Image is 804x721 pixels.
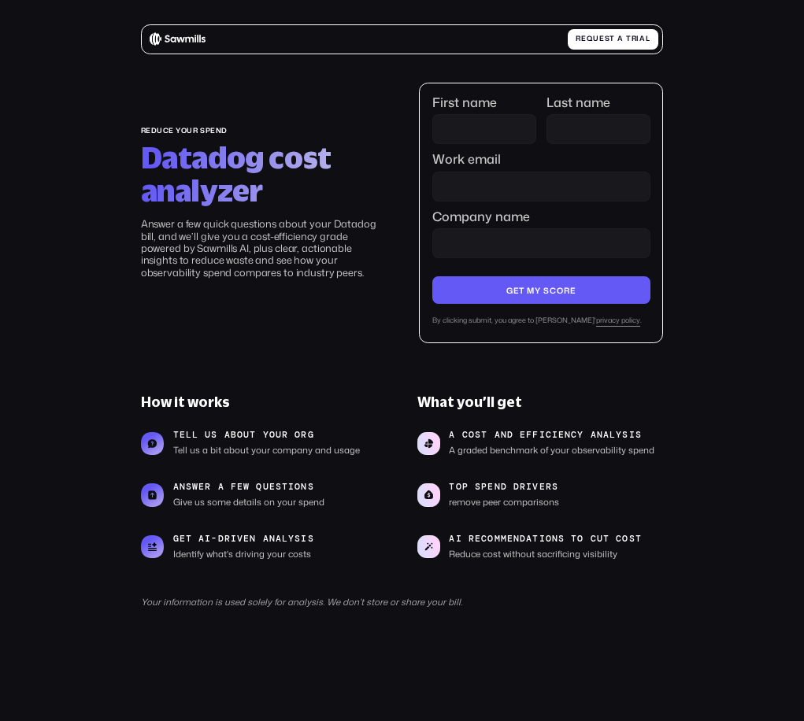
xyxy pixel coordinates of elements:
p: Give us some details on your spend [173,497,324,508]
h3: How it works [141,394,387,410]
a: Requestatrial [568,29,658,50]
form: Company name [432,95,651,327]
p: remove peer comparisons [449,497,559,508]
p: Reduce cost without sacrificing visibility [449,549,641,560]
label: First name [432,95,536,110]
label: Company name [432,209,651,224]
p: Answer a few quick questions about your Datadog bill, and we’ll give you a cost-efficiency grade ... [141,218,379,279]
span: a [617,35,624,43]
p: A graded benchmark of your observability spend [449,445,654,457]
span: R [576,35,581,43]
div: reduce your spend [141,127,379,135]
p: AI recommendations to cut cost [449,534,641,545]
p: A cost and efficiency analysis [449,430,654,441]
p: Identify what's driving your costs [173,549,314,560]
span: l [646,35,650,43]
label: Work email [432,152,651,167]
h3: What you’ll get [417,394,664,410]
span: a [639,35,646,43]
span: i [636,35,639,43]
a: privacy policy [596,316,640,327]
p: Tell us a bit about your company and usage [173,445,360,457]
span: q [587,35,593,43]
div: Your information is used solely for analysis. We don’t store or share your bill. [141,597,664,608]
span: r [632,35,637,43]
label: Last name [546,95,650,110]
p: Get AI-driven analysis [173,534,314,545]
p: tell us about your org [173,430,360,441]
span: e [581,35,587,43]
div: By clicking submit, you agree to [PERSON_NAME]' . [432,316,651,327]
p: Top Spend Drivers [449,482,559,493]
span: t [609,35,615,43]
p: answer a few questions [173,482,324,493]
span: t [626,35,632,43]
span: u [593,35,599,43]
span: e [599,35,605,43]
h2: Datadog cost analyzer [141,141,379,206]
span: s [605,35,610,43]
